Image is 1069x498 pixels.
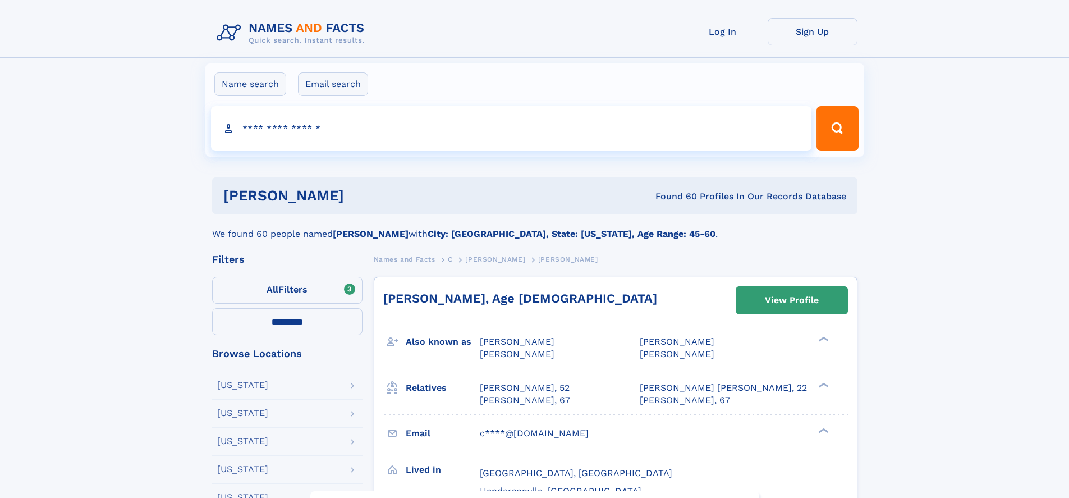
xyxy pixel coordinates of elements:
a: [PERSON_NAME], 67 [480,394,570,406]
span: [PERSON_NAME] [480,349,554,359]
span: [PERSON_NAME] [480,336,554,347]
h3: Also known as [406,332,480,351]
div: [US_STATE] [217,409,268,418]
div: [US_STATE] [217,465,268,474]
a: [PERSON_NAME], 52 [480,382,570,394]
img: Logo Names and Facts [212,18,374,48]
div: ❯ [816,427,829,434]
b: City: [GEOGRAPHIC_DATA], State: [US_STATE], Age Range: 45-60 [428,229,715,239]
a: View Profile [736,287,847,314]
h3: Lived in [406,460,480,479]
div: View Profile [765,287,819,313]
span: [PERSON_NAME] [640,336,714,347]
div: Filters [212,254,363,264]
button: Search Button [816,106,858,151]
a: [PERSON_NAME] [465,252,525,266]
a: Log In [678,18,768,45]
b: [PERSON_NAME] [333,229,409,239]
label: Name search [214,72,286,96]
div: [US_STATE] [217,437,268,446]
a: [PERSON_NAME], Age [DEMOGRAPHIC_DATA] [383,291,657,305]
a: [PERSON_NAME], 67 [640,394,730,406]
a: Names and Facts [374,252,435,266]
h3: Relatives [406,378,480,398]
span: All [267,284,278,295]
a: [PERSON_NAME] [PERSON_NAME], 22 [640,382,807,394]
a: C [448,252,453,266]
a: Sign Up [768,18,857,45]
h3: Email [406,424,480,443]
label: Email search [298,72,368,96]
div: [US_STATE] [217,381,268,390]
div: We found 60 people named with . [212,214,857,241]
div: Browse Locations [212,349,363,359]
span: C [448,255,453,263]
span: [PERSON_NAME] [538,255,598,263]
div: ❯ [816,336,829,343]
span: Hendersonvlle, [GEOGRAPHIC_DATA] [480,486,641,496]
h1: [PERSON_NAME] [223,189,500,203]
label: Filters [212,277,363,304]
div: ❯ [816,381,829,389]
div: Found 60 Profiles In Our Records Database [499,190,846,203]
span: [PERSON_NAME] [640,349,714,359]
span: [PERSON_NAME] [465,255,525,263]
span: [GEOGRAPHIC_DATA], [GEOGRAPHIC_DATA] [480,468,672,478]
input: search input [211,106,812,151]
